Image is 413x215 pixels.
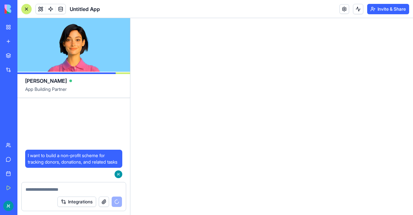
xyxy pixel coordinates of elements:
img: ACg8ocIN_rVQ1RrOWCS1m_j3sOWUe-UiuEfANsMZe_oky0Zoew0flw=s96-c [3,201,14,211]
img: logo [5,5,45,14]
span: [PERSON_NAME] [25,77,67,85]
button: Integrations [57,197,96,207]
button: Invite & Share [367,4,409,14]
span: App Building Partner [25,86,122,98]
span: Untitled App [70,5,100,13]
img: ACg8ocIN_rVQ1RrOWCS1m_j3sOWUe-UiuEfANsMZe_oky0Zoew0flw=s96-c [115,170,122,178]
span: I want to build a non-profit scheme for tracking donors, donations, and related tasks [28,152,120,165]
